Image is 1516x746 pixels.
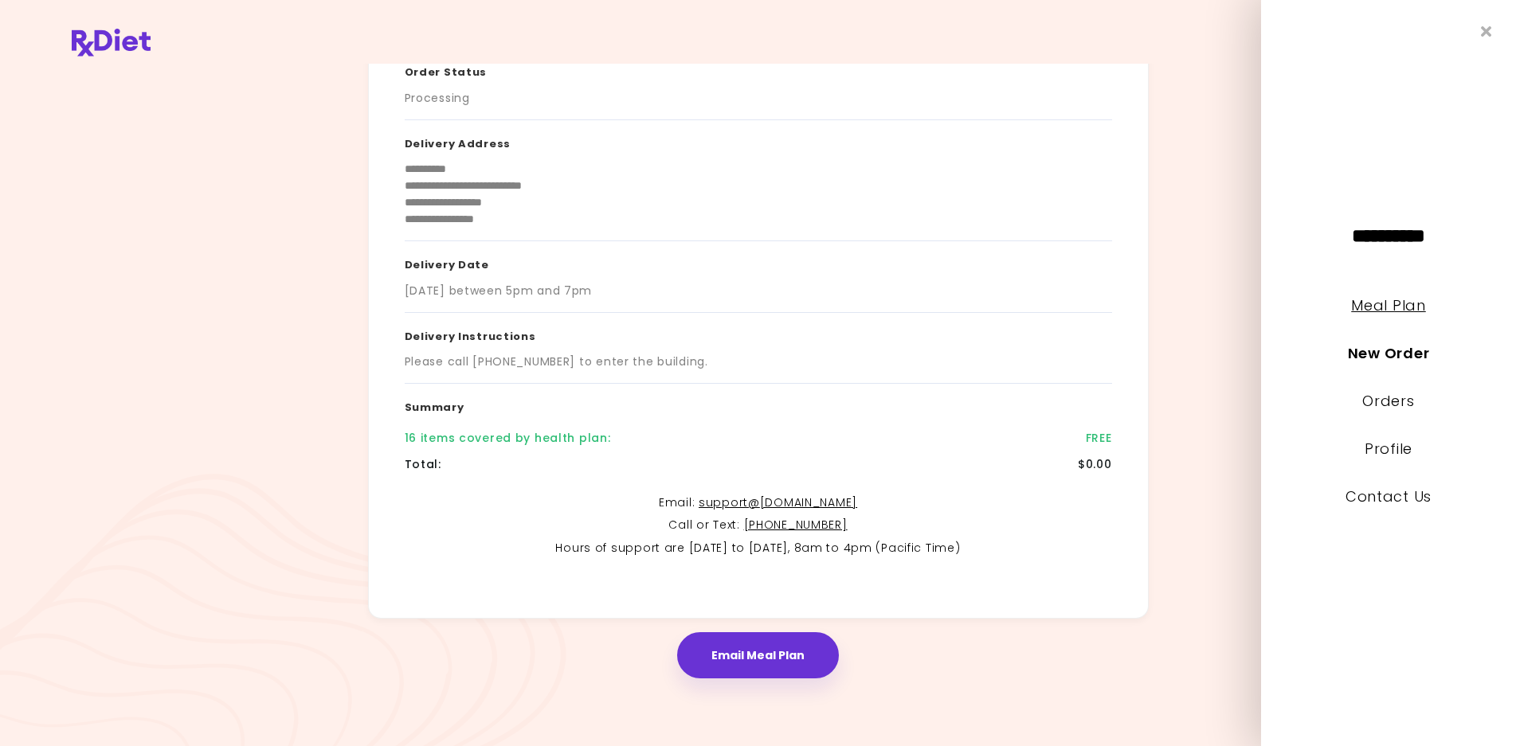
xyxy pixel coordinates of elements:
div: Please call [PHONE_NUMBER] to enter the building. [405,353,708,370]
a: support@[DOMAIN_NAME] [699,494,857,510]
a: New Order [1348,343,1429,363]
h3: Order Status [405,49,1112,90]
h3: Delivery Instructions [405,313,1112,354]
a: Meal Plan [1351,295,1425,315]
a: [PHONE_NUMBER] [744,517,848,533]
a: Orders [1362,391,1414,411]
i: Close [1481,24,1492,39]
div: FREE [1086,430,1112,447]
button: Email Meal Plan [677,632,839,678]
a: Profile [1365,439,1412,459]
img: RxDiet [72,29,151,57]
h3: Summary [405,384,1112,425]
h3: Delivery Address [405,120,1112,162]
div: Processing [405,90,470,107]
h3: Delivery Date [405,241,1112,283]
div: 16 items covered by health plan : [405,430,611,447]
div: [DATE] between 5pm and 7pm [405,283,593,299]
p: Call or Text : [405,516,1112,535]
p: Hours of support are [DATE] to [DATE], 8am to 4pm (Pacific Time) [405,539,1112,558]
div: Total : [405,456,441,473]
p: Email : [405,494,1112,513]
a: Contact Us [1346,486,1432,506]
div: $0.00 [1078,456,1112,473]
